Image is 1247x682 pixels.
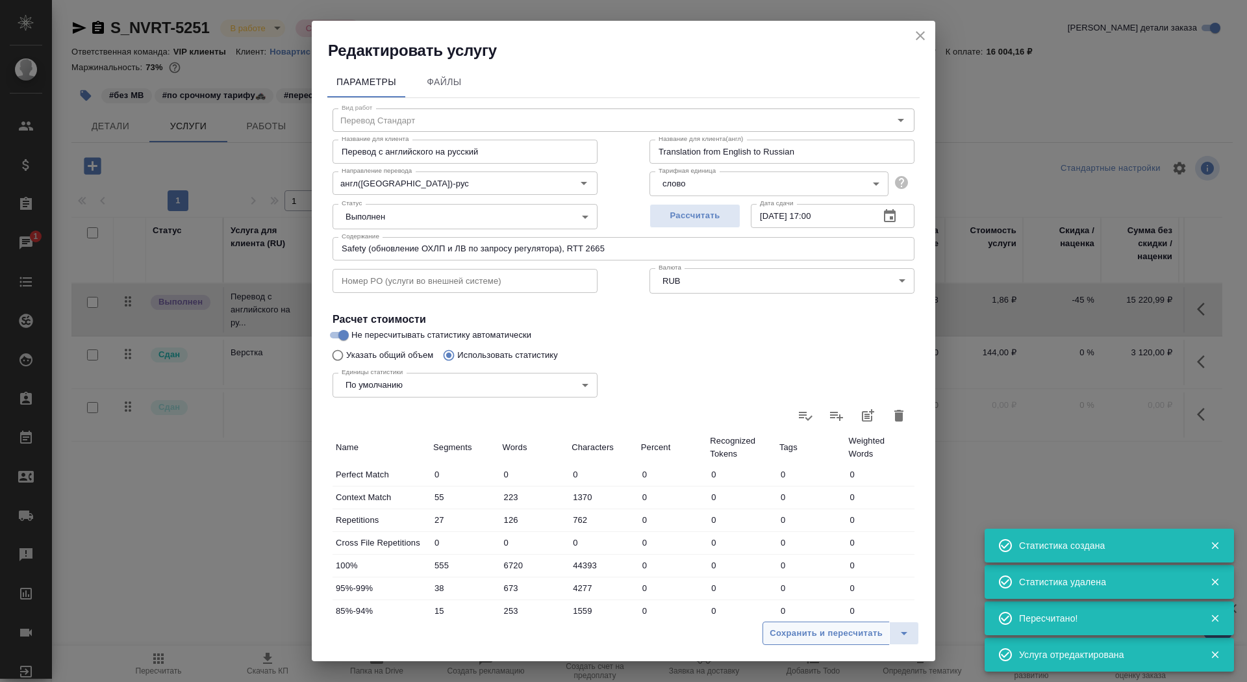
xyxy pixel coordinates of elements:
input: ✎ Введи что-нибудь [776,533,846,552]
input: ✎ Введи что-нибудь [638,556,707,575]
div: Услуга отредактирована [1019,648,1190,661]
h2: Редактировать услугу [328,40,935,61]
p: Repetitions [336,514,427,527]
input: ✎ Введи что-нибудь [430,601,499,620]
p: 85%-94% [336,605,427,618]
button: По умолчанию [342,379,407,390]
input: ✎ Введи что-нибудь [845,556,914,575]
p: Tags [779,441,842,454]
input: ✎ Введи что-нибудь [638,488,707,507]
input: ✎ Введи что-нибудь [568,533,638,552]
input: ✎ Введи что-нибудь [568,556,638,575]
input: ✎ Введи что-нибудь [568,488,638,507]
button: close [911,26,930,45]
p: Recognized Tokens [710,435,773,461]
button: Закрыть [1202,649,1228,661]
input: ✎ Введи что-нибудь [430,556,499,575]
input: ✎ Введи что-нибудь [499,488,569,507]
input: ✎ Введи что-нибудь [707,465,776,484]
input: ✎ Введи что-нибудь [707,533,776,552]
button: Выполнен [342,211,389,222]
span: Рассчитать [657,208,733,223]
label: Слить статистику [821,400,852,431]
button: Закрыть [1202,576,1228,588]
input: ✎ Введи что-нибудь [845,601,914,620]
p: Name [336,441,427,454]
input: ✎ Введи что-нибудь [638,533,707,552]
div: Выполнен [333,204,598,229]
input: ✎ Введи что-нибудь [776,579,846,598]
input: ✎ Введи что-нибудь [499,511,569,529]
input: ✎ Введи что-нибудь [568,579,638,598]
input: ✎ Введи что-нибудь [707,488,776,507]
button: Закрыть [1202,613,1228,624]
span: Параметры [335,74,397,90]
div: RUB [649,268,914,293]
input: ✎ Введи что-нибудь [499,556,569,575]
input: ✎ Введи что-нибудь [638,601,707,620]
input: ✎ Введи что-нибудь [499,601,569,620]
button: слово [659,178,689,189]
button: Добавить статистику в работы [852,400,883,431]
input: ✎ Введи что-нибудь [776,488,846,507]
input: ✎ Введи что-нибудь [776,556,846,575]
input: ✎ Введи что-нибудь [430,511,499,529]
input: ✎ Введи что-нибудь [845,465,914,484]
input: ✎ Введи что-нибудь [776,511,846,529]
p: Percent [641,441,704,454]
input: ✎ Введи что-нибудь [430,533,499,552]
input: ✎ Введи что-нибудь [638,579,707,598]
input: ✎ Введи что-нибудь [707,601,776,620]
input: ✎ Введи что-нибудь [845,511,914,529]
input: ✎ Введи что-нибудь [568,601,638,620]
input: ✎ Введи что-нибудь [845,488,914,507]
input: ✎ Введи что-нибудь [430,579,499,598]
span: Сохранить и пересчитать [770,626,883,641]
p: Words [503,441,566,454]
button: Удалить статистику [883,400,914,431]
input: ✎ Введи что-нибудь [430,465,499,484]
p: 95%-99% [336,582,427,595]
p: Context Match [336,491,427,504]
input: ✎ Введи что-нибудь [845,533,914,552]
div: Статистика удалена [1019,575,1190,588]
p: Segments [433,441,496,454]
input: ✎ Введи что-нибудь [707,579,776,598]
p: 100% [336,559,427,572]
input: ✎ Введи что-нибудь [499,579,569,598]
input: ✎ Введи что-нибудь [707,556,776,575]
div: слово [649,171,888,196]
input: ✎ Введи что-нибудь [499,533,569,552]
input: ✎ Введи что-нибудь [568,465,638,484]
h4: Расчет стоимости [333,312,914,327]
button: Open [575,174,593,192]
button: Рассчитать [649,204,740,228]
button: Закрыть [1202,540,1228,551]
span: Не пересчитывать статистику автоматически [351,329,531,342]
div: Статистика создана [1019,539,1190,552]
input: ✎ Введи что-нибудь [707,511,776,529]
input: ✎ Введи что-нибудь [845,579,914,598]
span: Файлы [413,74,475,90]
input: ✎ Введи что-нибудь [499,465,569,484]
p: Weighted Words [848,435,911,461]
p: Characters [572,441,635,454]
p: Perfect Match [336,468,427,481]
input: ✎ Введи что-нибудь [430,488,499,507]
button: RUB [659,275,684,286]
input: ✎ Введи что-нибудь [776,465,846,484]
input: ✎ Введи что-нибудь [568,511,638,529]
input: ✎ Введи что-нибудь [638,511,707,529]
input: ✎ Введи что-нибудь [638,465,707,484]
button: Сохранить и пересчитать [762,622,890,645]
div: Пересчитано! [1019,612,1190,625]
p: Cross File Repetitions [336,537,427,549]
div: По умолчанию [333,373,598,398]
input: ✎ Введи что-нибудь [776,601,846,620]
label: Обновить статистику [790,400,821,431]
div: split button [762,622,919,645]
